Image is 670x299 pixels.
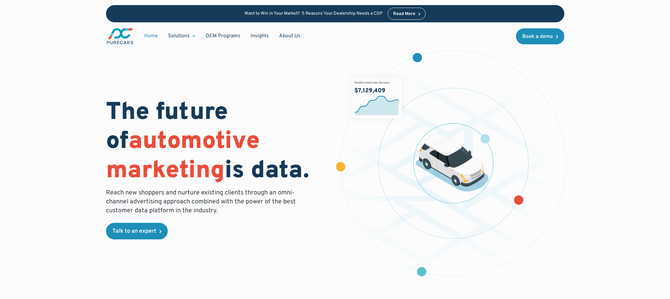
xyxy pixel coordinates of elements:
[106,188,300,215] p: Reach new shoppers and nurture existing clients through an omni-channel advertising approach comb...
[393,12,415,16] div: Read More
[244,11,383,17] p: Want to Win in Your Market? 5 Reasons Your Dealership Needs a CDP
[415,134,489,192] img: illustration of a vehicle
[106,98,328,186] h1: The future of is data.
[112,229,156,234] div: Talk to an expert
[106,27,134,45] a: main
[274,30,306,42] a: About Us
[106,223,168,239] a: Talk to an expert
[388,8,426,20] a: Read More
[245,30,274,42] a: Insights
[516,28,564,44] a: Book a demo
[522,34,553,39] div: Book a demo
[351,77,402,118] img: chart showing monthly dealership revenue of $7m
[106,127,260,186] span: automotive marketing
[163,30,201,42] div: Solutions
[139,30,163,42] a: Home
[106,27,134,45] img: purecars logo
[168,33,190,40] div: Solutions
[201,30,245,42] a: OEM Programs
